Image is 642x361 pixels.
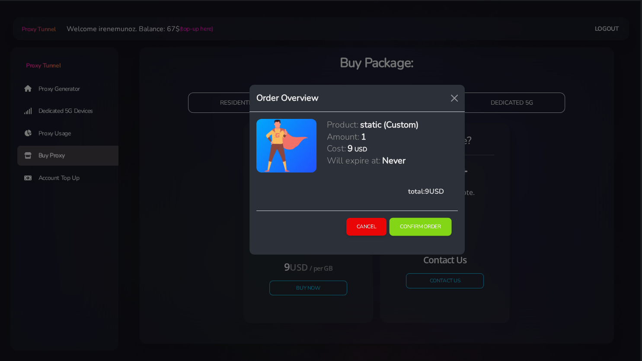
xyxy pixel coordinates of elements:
button: Confirm Order [390,218,452,236]
h5: Cost: [327,143,346,154]
button: Close [447,91,461,105]
button: Cancel [346,218,387,236]
iframe: Webchat Widget [600,319,631,350]
h5: Never [382,155,406,166]
h5: 1 [361,131,366,143]
h5: Product: [327,119,358,131]
span: 9 [425,187,429,196]
img: antenna.png [264,119,309,173]
h5: Amount: [327,131,359,143]
h6: USD [355,145,367,153]
h5: Will expire at: [327,155,380,166]
span: total: USD [408,187,444,196]
h5: static (Custom) [360,119,418,131]
h5: Order Overview [256,92,319,105]
h5: 9 [348,143,353,154]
